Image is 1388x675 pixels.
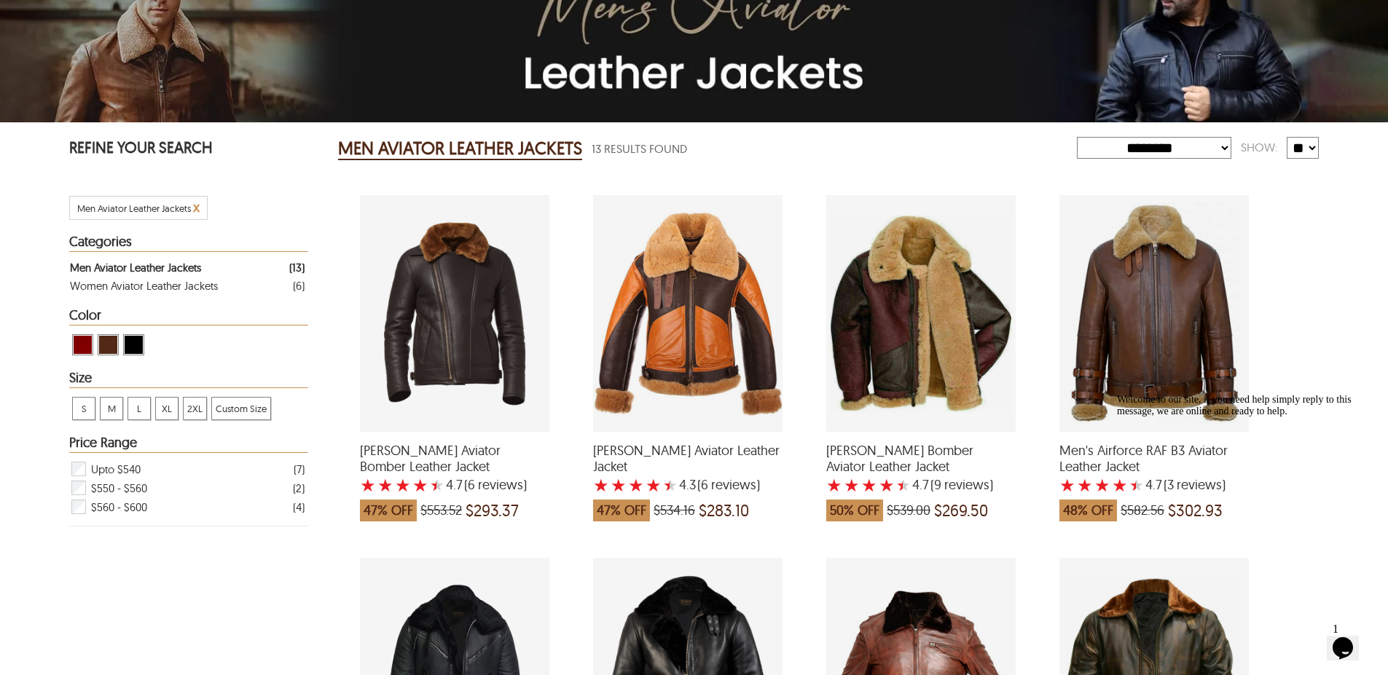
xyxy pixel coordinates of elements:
label: 5 rating [663,478,678,492]
label: 2 rating [844,478,860,492]
span: Men's Airforce RAF B3 Aviator Leather Jacket [1059,443,1249,474]
span: $553.52 [420,503,462,518]
div: Women Aviator Leather Jackets [70,277,218,295]
span: (6 [697,478,708,492]
span: ) [464,478,527,492]
span: ) [697,478,760,492]
div: View M Men Aviator Leather Jackets [100,397,123,420]
span: $539.00 [887,503,930,518]
span: reviews [708,478,756,492]
span: reviews [475,478,523,492]
div: Men Aviator Leather Jackets 13 Results Found [338,134,1077,163]
label: 3 rating [1094,478,1110,492]
span: Upto $540 [91,459,141,478]
span: Filter Men Aviator Leather Jackets [77,202,191,214]
iframe: chat widget [1327,617,1373,660]
span: $283.10 [699,503,749,518]
span: L [128,398,150,419]
span: $534.16 [654,503,695,518]
h2: MEN AVIATOR LEATHER JACKETS [338,137,582,160]
div: Heading Filter Men Aviator Leather Jackets by Categories [69,234,308,252]
div: ( 2 ) [293,479,305,497]
span: x [193,199,200,216]
div: Heading Filter Men Aviator Leather Jackets by Color [69,308,308,325]
span: (9 [930,478,941,492]
span: Custom Size [212,398,270,419]
label: 1 rating [826,478,842,492]
label: 3 rating [395,478,411,492]
label: 4 rating [412,478,428,492]
label: 4 rating [646,478,662,492]
label: 1 rating [1059,478,1075,492]
div: View Brown ( Brand Color ) Men Aviator Leather Jackets [98,334,119,355]
div: View S Men Aviator Leather Jackets [72,397,95,420]
span: 50% OFF [826,500,883,521]
label: 3 rating [861,478,877,492]
div: View Custom Size Men Aviator Leather Jackets [211,397,271,420]
span: George Bomber Aviator Leather Jacket [826,443,1016,474]
label: 5 rating [896,478,911,492]
span: $269.50 [934,503,988,518]
label: 2 rating [1077,478,1093,492]
span: XL [156,398,178,419]
div: View Maroon Men Aviator Leather Jackets [72,334,93,355]
span: Welcome to our site, if you need help simply reply to this message, we are online and ready to help. [6,6,240,28]
a: Gary Aviator Leather Jacket with a 4.333333333333334 Star Rating 6 Product Review which was at a ... [593,422,783,529]
a: Men's Airforce RAF B3 Aviator Leather Jacket with a 4.666666666666667 Star Rating 3 Product Revie... [1059,422,1249,529]
label: 2 rating [377,478,393,492]
span: 47% OFF [360,500,417,521]
div: Men Aviator Leather Jackets [70,258,201,277]
span: $560 - $600 [91,497,147,516]
label: 4.7 [446,478,463,492]
iframe: chat widget [1111,388,1373,609]
a: George Bomber Aviator Leather Jacket with a 4.666666666666667 Star Rating 9 Product Review which ... [826,422,1016,529]
label: 4.7 [912,478,929,492]
span: $293.37 [466,503,519,518]
span: Gary Aviator Leather Jacket [593,443,783,474]
div: View XL Men Aviator Leather Jackets [155,397,179,420]
label: 3 rating [628,478,644,492]
div: View Black Men Aviator Leather Jackets [123,334,144,355]
p: REFINE YOUR SEARCH [69,137,308,161]
a: Filter Men Aviator Leather Jackets [70,258,305,277]
div: ( 4 ) [293,498,305,516]
div: ( 13 ) [289,258,305,277]
span: (6 [464,478,475,492]
label: 2 rating [611,478,627,492]
div: ( 6 ) [293,277,305,295]
label: 4.3 [679,478,696,492]
a: Filter Women Aviator Leather Jackets [70,277,305,295]
div: View 2XL Men Aviator Leather Jackets [183,397,207,420]
span: 13 Results Found [592,140,687,158]
span: 47% OFF [593,500,650,521]
span: M [101,398,122,419]
div: Filter $550 - $560 Men Aviator Leather Jackets [70,478,305,497]
label: 1 rating [360,478,376,492]
span: 2XL [184,398,206,419]
label: 5 rating [430,478,444,492]
a: Cancel Filter [193,202,200,214]
span: $550 - $560 [91,478,147,497]
div: Heading Filter Men Aviator Leather Jackets by Price Range [69,435,308,453]
div: Welcome to our site, if you need help simply reply to this message, we are online and ready to help. [6,6,268,29]
div: Filter $560 - $600 Men Aviator Leather Jackets [70,497,305,516]
label: 1 rating [593,478,609,492]
div: Filter Upto $540 Men Aviator Leather Jackets [70,459,305,478]
span: S [73,398,95,419]
div: Show: [1231,135,1287,160]
div: Heading Filter Men Aviator Leather Jackets by Size [69,371,308,388]
span: reviews [941,478,989,492]
label: 4 rating [879,478,895,492]
a: Eric Aviator Bomber Leather Jacket with a 4.666666666666667 Star Rating 6 Product Review which wa... [360,422,549,529]
span: ) [930,478,993,492]
div: View L Men Aviator Leather Jackets [128,397,151,420]
div: ( 7 ) [294,460,305,478]
span: 48% OFF [1059,500,1117,521]
span: Eric Aviator Bomber Leather Jacket [360,443,549,474]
